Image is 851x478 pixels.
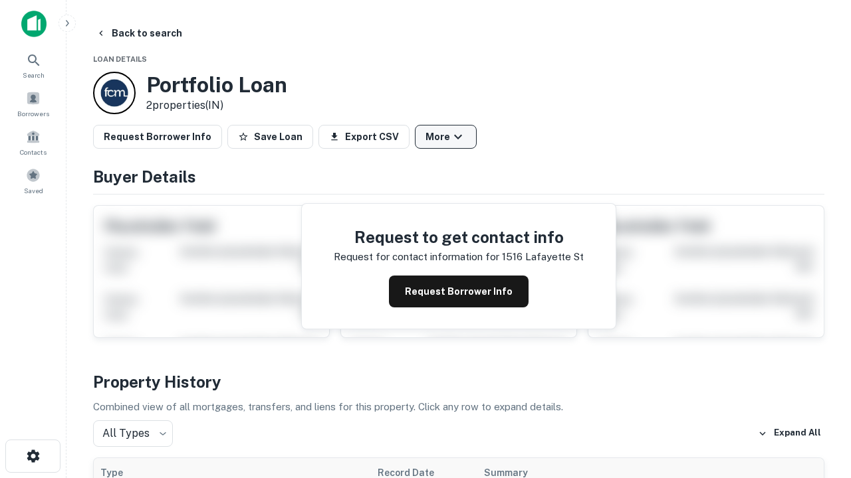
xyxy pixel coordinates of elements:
h4: Buyer Details [93,165,824,189]
span: Saved [24,185,43,196]
iframe: Chat Widget [785,329,851,393]
a: Saved [4,163,62,199]
span: Contacts [20,147,47,157]
a: Borrowers [4,86,62,121]
button: Request Borrower Info [389,276,529,307]
button: Export CSV [318,125,410,149]
button: Save Loan [227,125,313,149]
h3: Portfolio Loan [146,72,287,98]
p: 2 properties (IN) [146,98,287,114]
img: capitalize-icon.png [21,11,47,37]
p: 1516 lafayette st [502,249,584,265]
a: Search [4,47,62,83]
p: Combined view of all mortgages, transfers, and liens for this property. Click any row to expand d... [93,399,824,415]
button: Expand All [755,424,824,443]
p: Request for contact information for [334,249,499,265]
span: Loan Details [93,55,147,63]
div: All Types [93,420,173,447]
a: Contacts [4,124,62,160]
span: Search [23,70,45,80]
h4: Property History [93,370,824,394]
button: More [415,125,477,149]
button: Request Borrower Info [93,125,222,149]
h4: Request to get contact info [334,225,584,249]
span: Borrowers [17,108,49,119]
button: Back to search [90,21,187,45]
